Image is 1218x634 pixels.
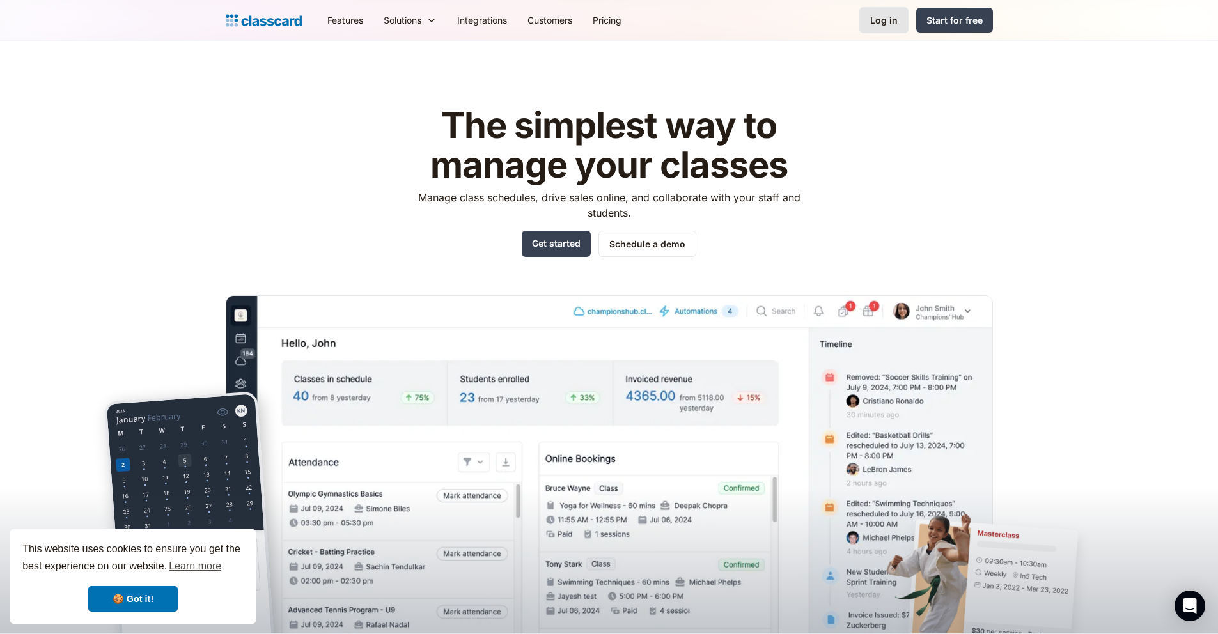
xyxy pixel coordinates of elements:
[406,190,812,220] p: Manage class schedules, drive sales online, and collaborate with your staff and students.
[226,12,302,29] a: home
[870,13,898,27] div: Log in
[916,8,993,33] a: Start for free
[167,557,223,576] a: learn more about cookies
[384,13,421,27] div: Solutions
[517,6,582,35] a: Customers
[22,541,244,576] span: This website uses cookies to ensure you get the best experience on our website.
[10,529,256,624] div: cookieconsent
[1175,591,1205,621] div: Open Intercom Messenger
[447,6,517,35] a: Integrations
[317,6,373,35] a: Features
[406,106,812,185] h1: The simplest way to manage your classes
[582,6,632,35] a: Pricing
[926,13,983,27] div: Start for free
[859,7,909,33] a: Log in
[598,231,696,257] a: Schedule a demo
[88,586,178,612] a: dismiss cookie message
[522,231,591,257] a: Get started
[373,6,447,35] div: Solutions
